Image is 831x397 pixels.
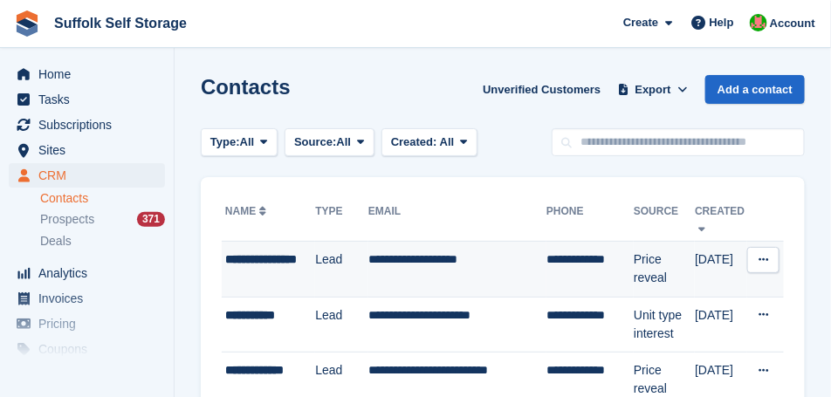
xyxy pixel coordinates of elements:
div: 371 [137,212,165,227]
th: Email [368,198,546,242]
th: Phone [546,198,634,242]
h1: Contacts [201,75,291,99]
td: Lead [315,242,368,298]
span: Create [623,14,658,31]
a: Add a contact [705,75,805,104]
a: menu [9,163,165,188]
span: Type: [210,133,240,151]
td: [DATE] [695,297,747,353]
button: Created: All [381,128,477,157]
span: Deals [40,233,72,250]
span: Source: [294,133,336,151]
a: menu [9,113,165,137]
th: Type [315,198,368,242]
td: Unit type interest [634,297,695,353]
span: Invoices [38,286,143,311]
span: Prospects [40,211,94,228]
span: Pricing [38,311,143,336]
a: menu [9,87,165,112]
button: Source: All [285,128,374,157]
span: All [240,133,255,151]
span: Tasks [38,87,143,112]
td: Lead [315,297,368,353]
span: Export [635,81,671,99]
span: Home [38,62,143,86]
a: menu [9,311,165,336]
a: Suffolk Self Storage [47,9,194,38]
span: Account [770,15,815,32]
a: menu [9,337,165,361]
span: Analytics [38,261,143,285]
td: [DATE] [695,242,747,298]
a: menu [9,138,165,162]
button: Type: All [201,128,278,157]
a: menu [9,261,165,285]
a: Name [225,205,270,217]
a: Unverified Customers [476,75,608,104]
span: Coupons [38,337,143,361]
span: Subscriptions [38,113,143,137]
a: menu [9,286,165,311]
button: Export [615,75,691,104]
a: Created [695,205,745,233]
span: All [440,135,455,148]
a: menu [9,62,165,86]
span: Help [710,14,734,31]
a: Contacts [40,190,165,207]
a: Prospects 371 [40,210,165,229]
span: CRM [38,163,143,188]
th: Source [634,198,695,242]
td: Price reveal [634,242,695,298]
img: stora-icon-8386f47178a22dfd0bd8f6a31ec36ba5ce8667c1dd55bd0f319d3a0aa187defe.svg [14,10,40,37]
span: All [337,133,352,151]
span: Created: [391,135,437,148]
a: Deals [40,232,165,250]
span: Sites [38,138,143,162]
img: David Caucutt [750,14,767,31]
